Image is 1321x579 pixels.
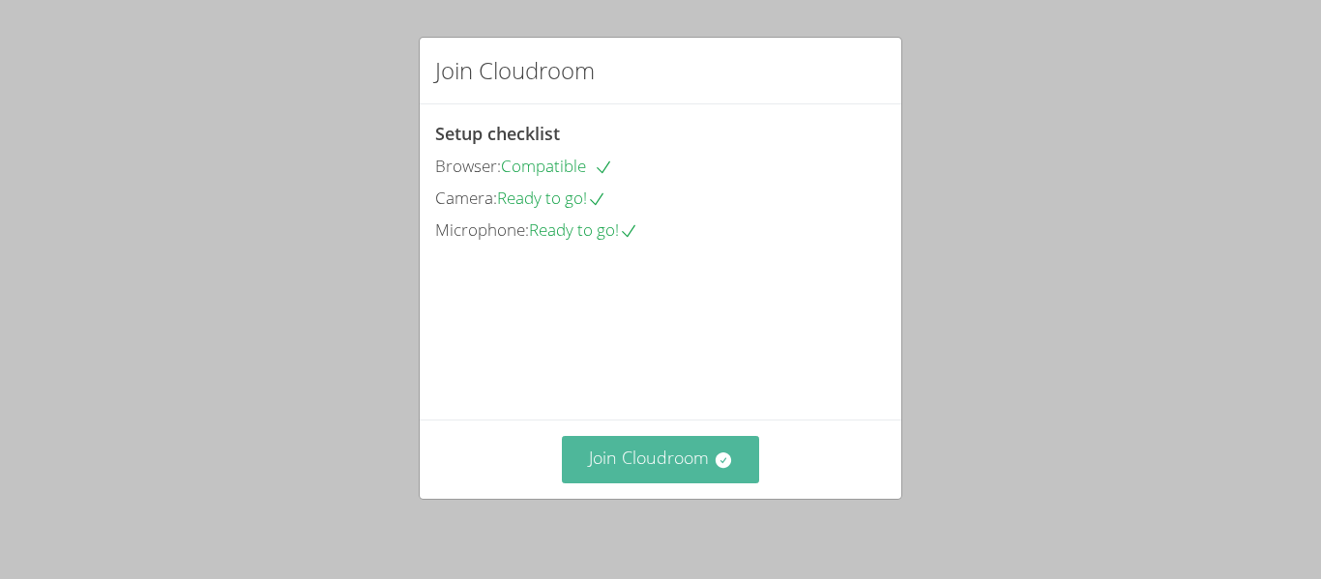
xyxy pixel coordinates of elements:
span: Ready to go! [529,218,638,241]
span: Microphone: [435,218,529,241]
span: Compatible [501,155,613,177]
span: Camera: [435,187,497,209]
button: Join Cloudroom [562,436,760,483]
span: Ready to go! [497,187,606,209]
span: Setup checklist [435,122,560,145]
span: Browser: [435,155,501,177]
h2: Join Cloudroom [435,53,595,88]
